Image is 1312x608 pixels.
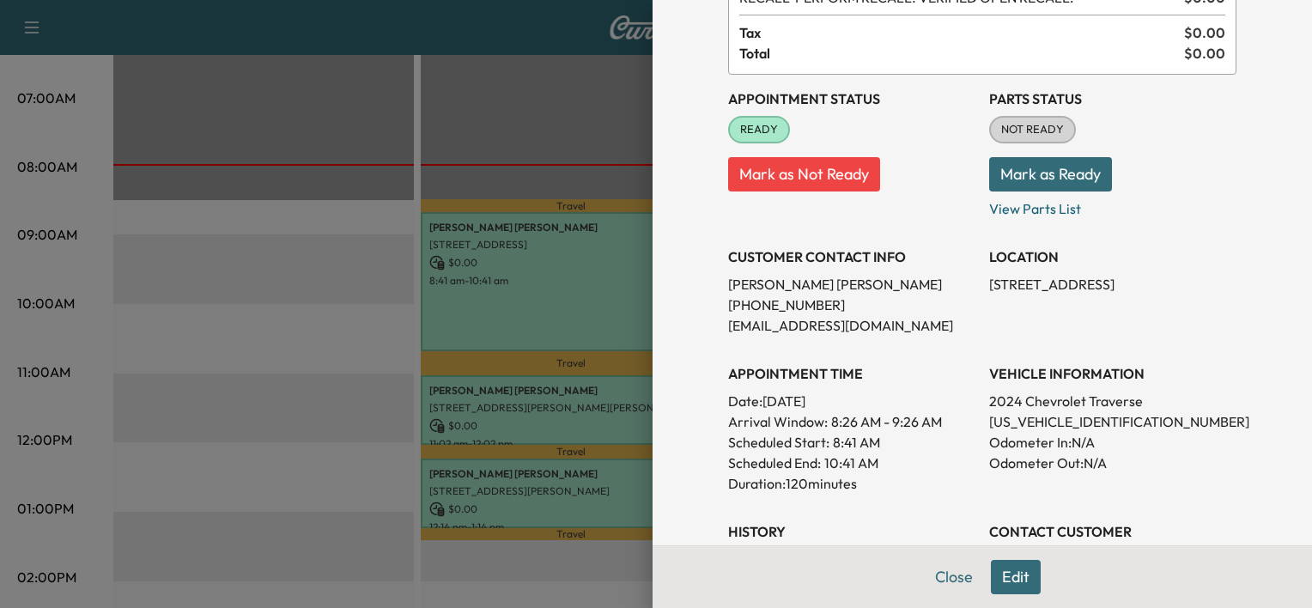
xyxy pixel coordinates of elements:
[924,560,984,594] button: Close
[728,295,975,315] p: [PHONE_NUMBER]
[831,411,942,432] span: 8:26 AM - 9:26 AM
[739,43,1184,64] span: Total
[728,88,975,109] h3: Appointment Status
[824,453,878,473] p: 10:41 AM
[728,453,821,473] p: Scheduled End:
[728,411,975,432] p: Arrival Window:
[728,274,975,295] p: [PERSON_NAME] [PERSON_NAME]
[833,432,880,453] p: 8:41 AM
[728,521,975,542] h3: History
[989,453,1236,473] p: Odometer Out: N/A
[728,363,975,384] h3: APPOINTMENT TIME
[728,473,975,494] p: Duration: 120 minutes
[989,157,1112,192] button: Mark as Ready
[728,432,829,453] p: Scheduled Start:
[728,315,975,336] p: [EMAIL_ADDRESS][DOMAIN_NAME]
[989,246,1236,267] h3: LOCATION
[728,246,975,267] h3: CUSTOMER CONTACT INFO
[989,88,1236,109] h3: Parts Status
[730,121,788,138] span: READY
[989,391,1236,411] p: 2024 Chevrolet Traverse
[989,274,1236,295] p: [STREET_ADDRESS]
[728,157,880,192] button: Mark as Not Ready
[1184,43,1225,64] span: $ 0.00
[991,121,1074,138] span: NOT READY
[989,192,1236,219] p: View Parts List
[989,432,1236,453] p: Odometer In: N/A
[989,521,1236,542] h3: CONTACT CUSTOMER
[728,391,975,411] p: Date: [DATE]
[991,560,1041,594] button: Edit
[739,22,1184,43] span: Tax
[989,363,1236,384] h3: VEHICLE INFORMATION
[1184,22,1225,43] span: $ 0.00
[989,411,1236,432] p: [US_VEHICLE_IDENTIFICATION_NUMBER]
